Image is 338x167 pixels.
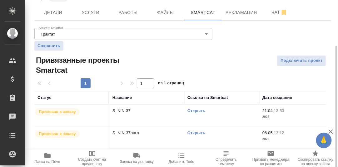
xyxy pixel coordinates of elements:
[151,9,181,17] span: Файлы
[112,95,132,101] div: Название
[159,150,204,167] button: Добавить Todo
[277,55,326,66] button: Подключить проект
[37,95,52,101] div: Статус
[73,157,111,166] span: Создать счет на предоплату
[39,32,57,37] button: Трактат
[319,134,329,147] span: 🙏
[262,130,274,135] p: 06.05,
[188,9,218,17] span: Smartcat
[70,150,114,167] button: Создать счет на предоплату
[249,150,293,167] button: Призвать менеджера по развитию
[208,157,245,166] span: Определить тематику
[34,28,212,40] div: Трактат
[187,130,205,135] a: Открыть
[34,55,133,75] span: Привязанные проекты Smartcat
[25,150,70,167] button: Папка на Drive
[316,133,332,148] button: 🙏
[226,9,257,17] span: Рекламация
[158,79,184,88] span: из 1 страниц
[262,95,292,101] div: Дата создания
[297,157,334,166] span: Скопировать ссылку на оценку заказа
[112,108,181,114] p: S_NIN-37
[187,95,228,101] div: Ссылка на Smartcat
[113,9,143,17] span: Работы
[37,43,60,49] span: Сохранить
[262,108,274,113] p: 21.04,
[274,108,284,113] p: 13:53
[274,130,284,135] p: 13:12
[35,160,60,164] span: Папка на Drive
[38,9,68,17] span: Детали
[281,57,323,64] span: Подключить проект
[262,114,331,120] p: 2025
[265,8,295,16] span: Чат
[39,131,76,137] p: Привязан к заказу
[114,150,159,167] button: Заявка на доставку
[34,41,63,51] button: Сохранить
[293,150,338,167] button: Скопировать ссылку на оценку заказа
[169,160,194,164] span: Добавить Todo
[187,108,205,113] a: Открыть
[262,136,331,142] p: 2025
[76,9,106,17] span: Услуги
[280,9,288,16] svg: Отписаться
[252,157,290,166] span: Призвать менеджера по развитию
[112,130,181,136] p: S_NIN-37англ
[204,150,249,167] button: Определить тематику
[39,109,76,115] p: Привязан к заказу
[120,160,154,164] span: Заявка на доставку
